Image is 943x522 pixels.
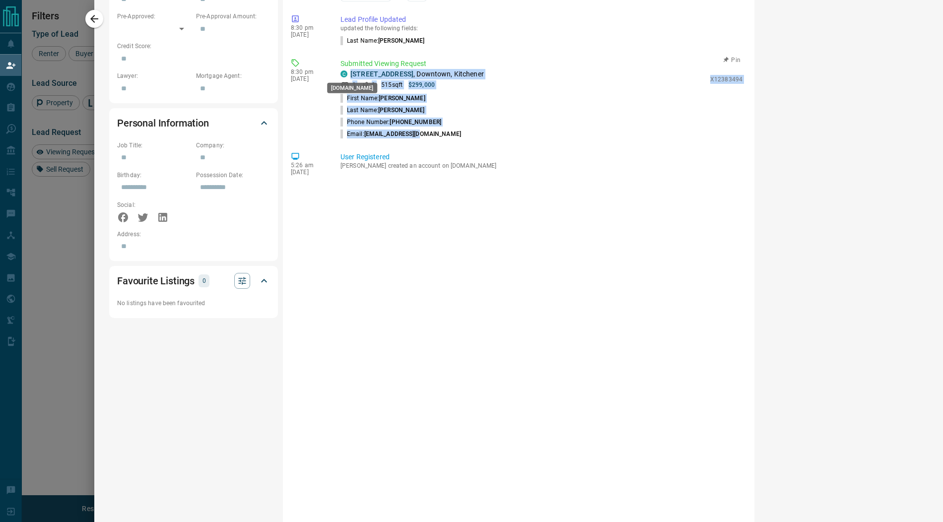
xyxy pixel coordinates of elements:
p: Pre-Approval Amount: [196,12,270,21]
button: Pin [718,56,746,65]
p: Mortgage Agent: [196,71,270,80]
p: 515 sqft [381,80,403,89]
p: [DATE] [291,169,326,176]
h2: Personal Information [117,115,209,131]
p: Birthday: [117,171,191,180]
p: Phone Number: [340,118,441,127]
span: [PERSON_NAME] [379,95,425,102]
p: Company: [196,141,270,150]
p: Address: [117,230,270,239]
span: [PHONE_NUMBER] [390,119,441,126]
p: Last Name: [340,106,425,115]
p: Possession Date: [196,171,270,180]
h2: Favourite Listings [117,273,195,289]
span: [PERSON_NAME] [378,107,424,114]
p: Job Title: [117,141,191,150]
p: First Name: [340,94,425,103]
div: Favourite Listings0 [117,269,270,293]
p: $299,000 [408,80,435,89]
p: [DATE] [291,75,326,82]
span: [EMAIL_ADDRESS][DOMAIN_NAME] [364,130,461,137]
p: Credit Score: [117,42,270,51]
p: 5:26 am [291,162,326,169]
p: Submitted Viewing Request [340,59,742,69]
p: 8:30 pm [291,68,326,75]
p: X12383494 [710,75,742,84]
p: 0 [202,275,206,286]
div: Personal Information [117,111,270,135]
span: [PERSON_NAME] [378,37,424,44]
p: 8:30 pm [291,24,326,31]
p: Lawyer: [117,71,191,80]
div: condos.ca [340,70,347,77]
p: [PERSON_NAME] created an account on [DOMAIN_NAME] [340,162,742,169]
p: updated the following fields: [340,25,742,32]
p: No listings have been favourited [117,299,270,308]
p: Pre-Approved: [117,12,191,21]
a: [STREET_ADDRESS] [350,70,413,78]
div: [DOMAIN_NAME] [327,83,377,93]
p: Email: [340,130,461,138]
p: Last Name : [340,36,425,45]
p: [DATE] [291,31,326,38]
p: Social: [117,200,191,209]
p: User Registered [340,152,742,162]
p: , Downtown, Kitchener [350,69,484,79]
p: Lead Profile Updated [340,14,742,25]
